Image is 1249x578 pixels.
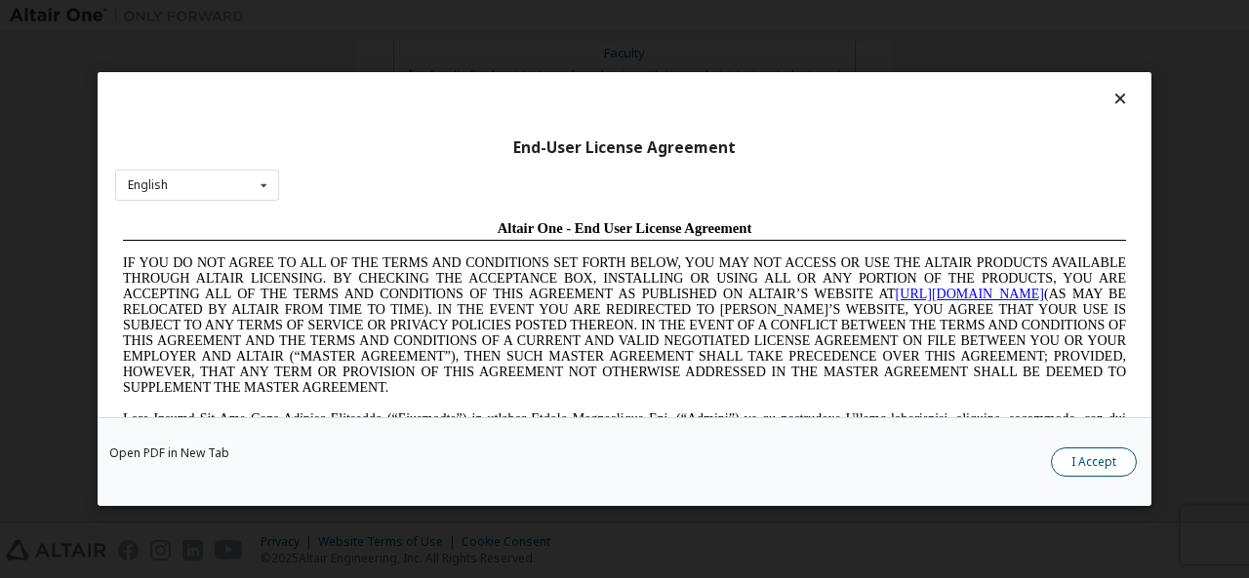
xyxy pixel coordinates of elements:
[109,447,229,459] a: Open PDF in New Tab
[8,199,1011,338] span: Lore Ipsumd Sit Ame Cons Adipisc Elitseddo (“Eiusmodte”) in utlabor Etdolo Magnaaliqua Eni. (“Adm...
[383,8,637,23] span: Altair One - End User License Agreement
[8,43,1011,182] span: IF YOU DO NOT AGREE TO ALL OF THE TERMS AND CONDITIONS SET FORTH BELOW, YOU MAY NOT ACCESS OR USE...
[781,74,929,89] a: [URL][DOMAIN_NAME]
[128,179,168,191] div: English
[115,138,1134,158] div: End-User License Agreement
[1051,447,1137,477] button: I Accept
